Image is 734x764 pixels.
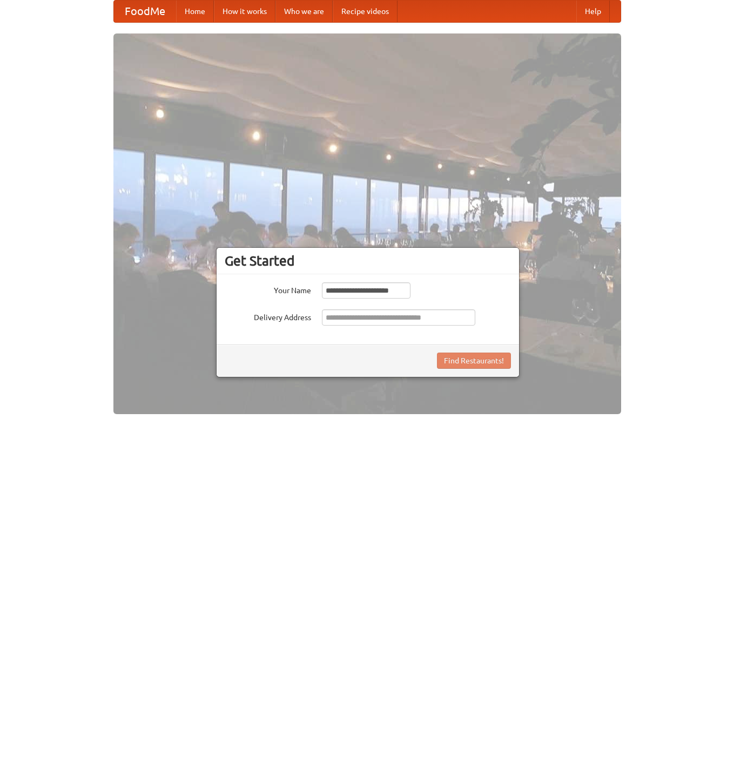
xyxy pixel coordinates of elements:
[214,1,275,22] a: How it works
[176,1,214,22] a: Home
[333,1,398,22] a: Recipe videos
[225,282,311,296] label: Your Name
[225,309,311,323] label: Delivery Address
[576,1,610,22] a: Help
[275,1,333,22] a: Who we are
[437,353,511,369] button: Find Restaurants!
[225,253,511,269] h3: Get Started
[114,1,176,22] a: FoodMe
